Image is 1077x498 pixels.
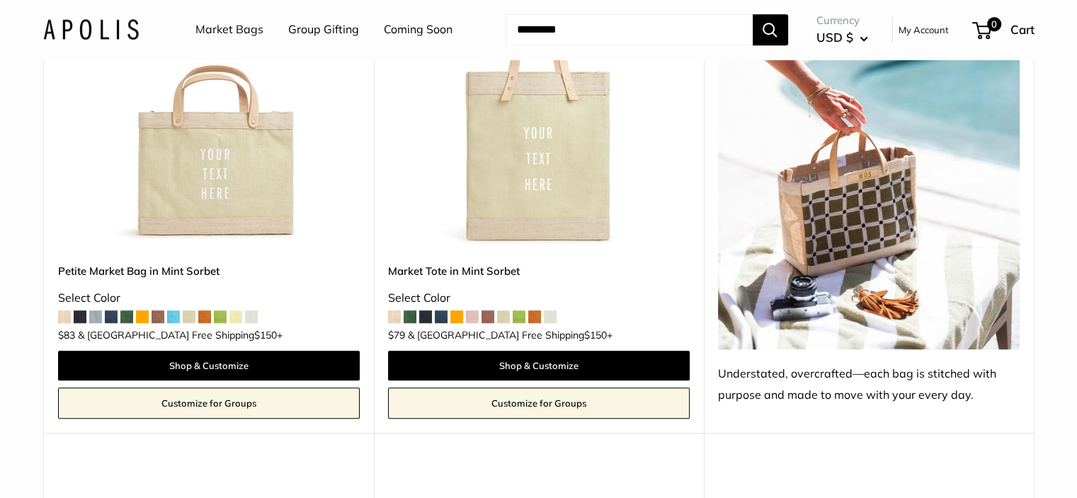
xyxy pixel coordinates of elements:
a: Market Tote in Mint Sorbet [388,263,690,279]
span: $83 [58,329,75,341]
a: Petite Market Bag in Mint Sorbet [58,263,360,279]
a: Customize for Groups [388,387,690,419]
a: Shop & Customize [58,351,360,380]
span: $150 [584,329,607,341]
a: Customize for Groups [58,387,360,419]
span: Currency [816,11,868,30]
a: Group Gifting [288,19,359,40]
a: My Account [899,21,949,38]
a: 0 Cart [974,18,1035,41]
a: Shop & Customize [388,351,690,380]
input: Search... [506,14,753,45]
div: Select Color [388,288,690,309]
span: $150 [254,329,277,341]
a: Market Bags [195,19,263,40]
span: & [GEOGRAPHIC_DATA] Free Shipping + [408,330,612,340]
button: USD $ [816,26,868,49]
div: Understated, overcrafted—each bag is stitched with purpose and made to move with your every day. [718,363,1020,406]
button: Search [753,14,788,45]
a: Coming Soon [384,19,452,40]
div: Select Color [58,288,360,309]
span: Cart [1010,22,1035,37]
span: 0 [986,17,1001,31]
span: & [GEOGRAPHIC_DATA] Free Shipping + [78,330,283,340]
img: Apolis [43,19,139,40]
span: USD $ [816,30,853,45]
span: $79 [388,329,405,341]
